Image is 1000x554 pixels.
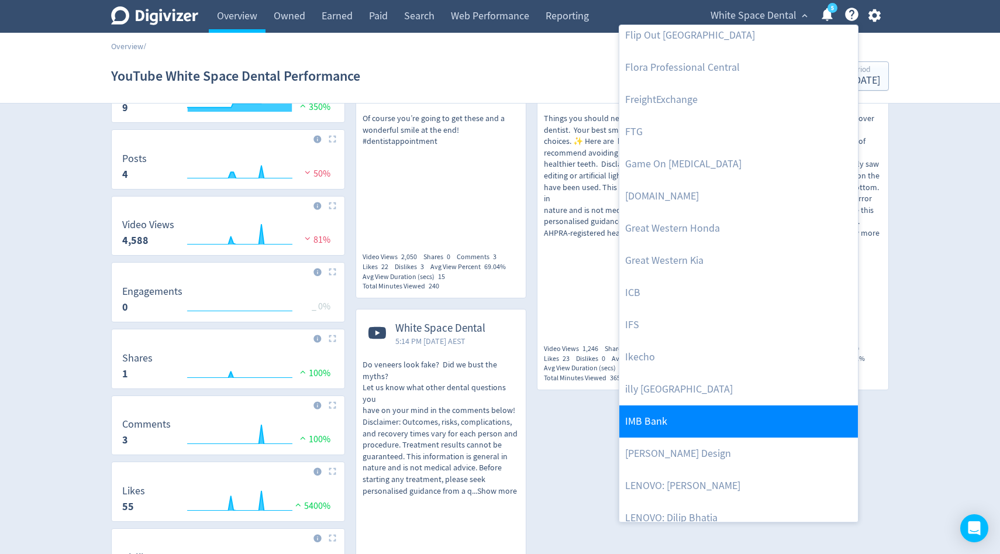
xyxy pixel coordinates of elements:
[619,116,858,148] a: FTG
[619,309,858,341] a: IFS
[619,502,858,534] a: LENOVO: Dilip Bhatia
[619,148,858,180] a: Game On [MEDICAL_DATA]
[619,212,858,245] a: Great Western Honda
[619,180,858,212] a: [DOMAIN_NAME]
[619,405,858,438] a: IMB Bank
[619,19,858,51] a: Flip Out [GEOGRAPHIC_DATA]
[619,341,858,373] a: Ikecho
[619,245,858,277] a: Great Western Kia
[619,470,858,502] a: LENOVO: [PERSON_NAME]
[619,51,858,84] a: Flora Professional Central
[619,438,858,470] a: [PERSON_NAME] Design
[960,514,988,542] div: Open Intercom Messenger
[619,373,858,405] a: illy [GEOGRAPHIC_DATA]
[619,277,858,309] a: ICB
[619,84,858,116] a: FreightExchange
